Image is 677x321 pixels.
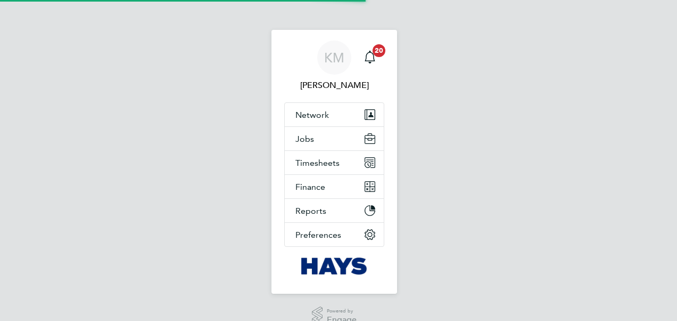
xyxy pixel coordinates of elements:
img: hays-logo-retina.png [301,258,368,275]
span: Jobs [295,134,314,144]
span: Network [295,110,329,120]
button: Finance [285,175,384,198]
button: Preferences [285,223,384,246]
nav: Main navigation [271,30,397,294]
span: Finance [295,182,325,192]
a: Go to home page [284,258,384,275]
button: Jobs [285,127,384,150]
a: 20 [359,41,381,75]
span: Reports [295,206,326,216]
button: Reports [285,199,384,222]
span: Preferences [295,230,341,240]
span: Katie McPherson [284,79,384,92]
button: Timesheets [285,151,384,174]
span: KM [324,51,344,65]
button: Network [285,103,384,126]
a: KM[PERSON_NAME] [284,41,384,92]
span: 20 [373,44,385,57]
span: Timesheets [295,158,340,168]
span: Powered by [327,307,357,316]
